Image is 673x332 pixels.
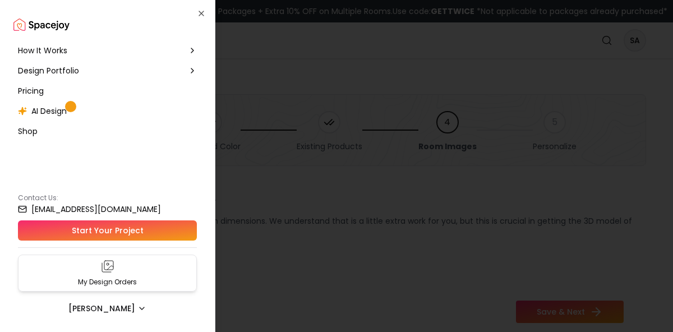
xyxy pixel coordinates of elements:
span: AI Design [31,105,67,117]
span: Pricing [18,85,44,96]
a: [EMAIL_ADDRESS][DOMAIN_NAME] [18,205,197,214]
button: [PERSON_NAME] [18,298,197,319]
span: Design Portfolio [18,65,79,76]
a: My Design Orders [18,255,197,292]
small: [EMAIL_ADDRESS][DOMAIN_NAME] [31,205,161,213]
p: Contact Us: [18,193,197,202]
span: How It Works [18,45,67,56]
img: Spacejoy Logo [13,13,70,36]
a: Spacejoy [13,13,70,36]
a: Start Your Project [18,220,197,241]
span: Shop [18,126,38,137]
p: My Design Orders [78,278,137,287]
